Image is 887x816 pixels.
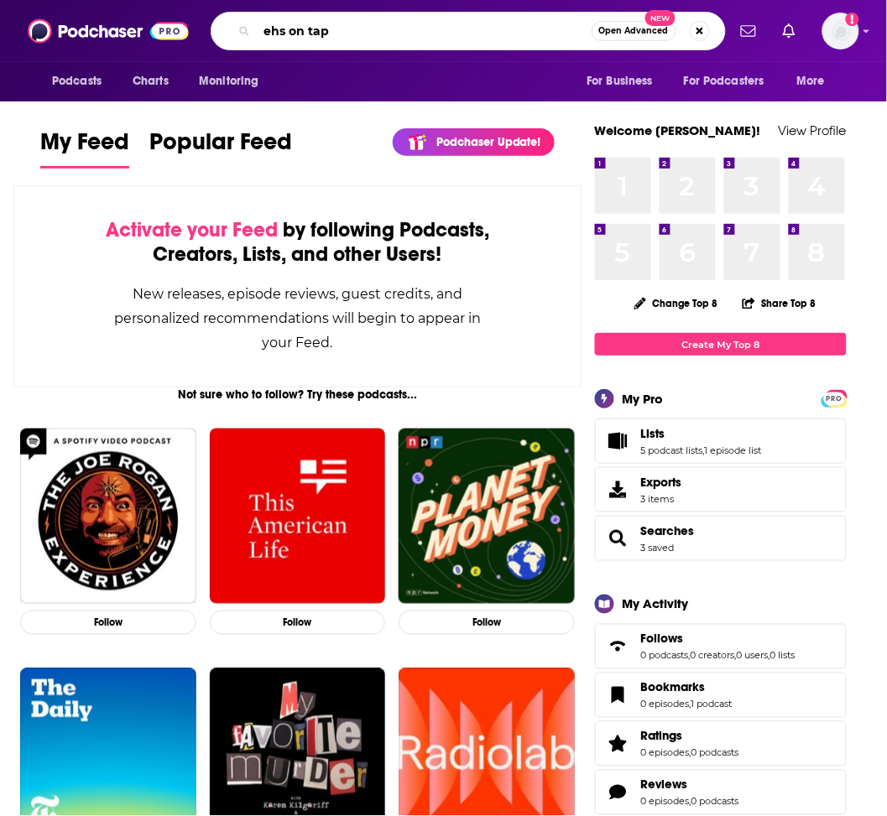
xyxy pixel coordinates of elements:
[703,444,705,456] span: ,
[595,467,847,512] a: Exports
[601,732,634,756] a: Ratings
[641,680,706,695] span: Bookmarks
[106,217,278,242] span: Activate your Feed
[122,65,179,97] a: Charts
[846,13,859,26] svg: Add a profile image
[595,721,847,767] span: Ratings
[641,542,675,554] a: 3 saved
[599,27,669,35] span: Open Advanced
[98,218,497,267] div: by following Podcasts, Creators, Lists, and other Users!
[673,65,789,97] button: open menu
[822,13,859,49] img: User Profile
[601,635,634,658] a: Follows
[595,516,847,561] span: Searches
[641,729,739,744] a: Ratings
[641,796,690,808] a: 0 episodes
[690,796,691,808] span: ,
[645,10,676,26] span: New
[689,650,691,662] span: ,
[785,65,847,97] button: open menu
[601,683,634,707] a: Bookmarks
[691,699,733,710] a: 1 podcast
[690,747,691,759] span: ,
[641,631,684,647] span: Follows
[595,333,847,356] a: Create My Top 8
[623,596,689,612] div: My Activity
[149,127,292,166] span: Popular Feed
[641,426,665,441] span: Lists
[691,796,739,808] a: 0 podcasts
[601,781,634,804] a: Reviews
[13,387,582,402] div: Not sure who to follow? Try these podcasts...
[734,17,763,45] a: Show notifications dropdown
[399,429,575,605] img: Planet Money
[595,673,847,718] span: Bookmarks
[641,631,796,647] a: Follows
[436,135,541,149] p: Podchaser Update!
[641,729,683,744] span: Ratings
[641,426,762,441] a: Lists
[641,523,695,538] a: Searches
[595,770,847,815] span: Reviews
[210,429,386,605] img: This American Life
[98,282,497,355] div: New releases, episode reviews, guest credits, and personalized recommendations will begin to appe...
[641,444,703,456] a: 5 podcast lists
[20,429,196,605] img: The Joe Rogan Experience
[641,777,688,793] span: Reviews
[779,122,847,138] a: View Profile
[601,527,634,550] a: Searches
[705,444,762,456] a: 1 episode list
[40,65,123,97] button: open menu
[149,127,292,169] a: Popular Feed
[28,15,189,47] img: Podchaser - Follow, Share and Rate Podcasts
[691,650,735,662] a: 0 creators
[575,65,674,97] button: open menu
[211,12,726,50] div: Search podcasts, credits, & more...
[595,418,847,464] span: Lists
[690,699,691,710] span: ,
[641,475,682,490] span: Exports
[199,70,258,93] span: Monitoring
[822,13,859,49] span: Logged in as KSMolly
[641,650,689,662] a: 0 podcasts
[770,650,796,662] a: 0 lists
[187,65,280,97] button: open menu
[52,70,102,93] span: Podcasts
[641,680,733,695] a: Bookmarks
[623,391,664,407] div: My Pro
[824,392,844,405] span: PRO
[737,650,769,662] a: 0 users
[592,21,676,41] button: Open AdvancedNew
[20,611,196,635] button: Follow
[257,18,592,44] input: Search podcasts, credits, & more...
[641,699,690,710] a: 0 episodes
[601,429,634,453] a: Lists
[40,127,129,166] span: My Feed
[641,493,682,505] span: 3 items
[210,611,386,635] button: Follow
[595,624,847,669] span: Follows
[735,650,737,662] span: ,
[797,70,826,93] span: More
[595,122,761,138] a: Welcome [PERSON_NAME]!
[624,293,728,314] button: Change Top 8
[40,127,129,169] a: My Feed
[641,747,690,759] a: 0 episodes
[133,70,169,93] span: Charts
[641,777,739,793] a: Reviews
[769,650,770,662] span: ,
[684,70,764,93] span: For Podcasters
[587,70,653,93] span: For Business
[824,392,844,404] a: PRO
[742,287,817,320] button: Share Top 8
[601,478,634,502] span: Exports
[822,13,859,49] button: Show profile menu
[399,611,575,635] button: Follow
[776,17,802,45] a: Show notifications dropdown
